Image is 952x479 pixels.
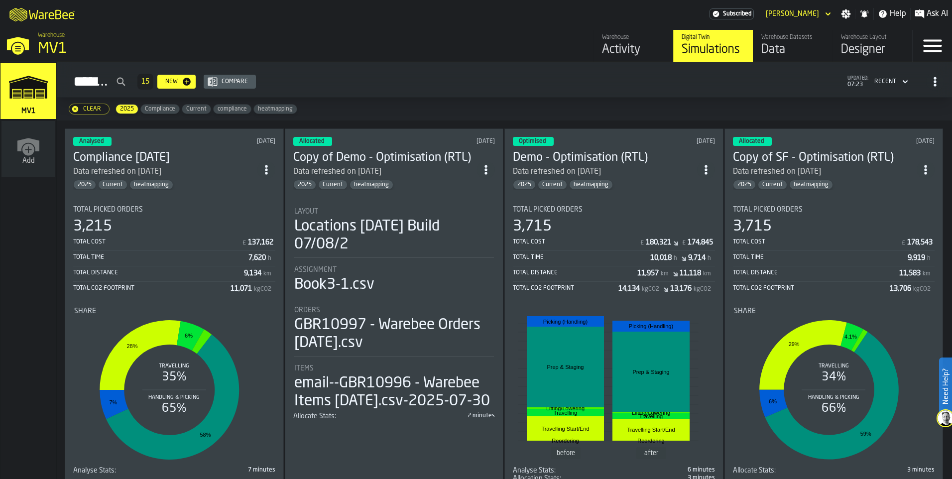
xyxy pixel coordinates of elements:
span: Ask AI [927,8,948,20]
div: Data refreshed on [DATE] [73,166,161,178]
span: Items [294,364,314,372]
a: link-to-/wh/new [1,121,55,179]
div: status-3 2 [513,137,554,146]
div: Title [294,364,494,372]
div: stat-Layout [294,208,494,258]
span: £ [242,239,246,246]
div: Total Distance [733,269,900,276]
text: after [644,450,659,457]
span: h [927,255,931,262]
div: Title [294,306,494,314]
text: before [557,450,575,457]
span: Total Picked Orders [733,206,803,214]
span: kgCO2 [694,286,711,293]
label: button-toggle-Help [874,8,910,20]
div: Stat Value [248,239,273,246]
div: Total Cost [73,239,240,245]
span: h [674,255,677,262]
div: Stat Value [688,239,713,246]
h3: Demo - Optimisation (RTL) [513,150,697,166]
label: Need Help? [940,359,951,414]
div: Copy of SF - Optimisation (RTL) [733,150,917,166]
div: 2 minutes [340,412,495,419]
span: Allocate Stats: [733,467,776,475]
span: heatmapping [790,181,833,188]
label: button-toggle-Ask AI [911,8,952,20]
span: MV1 [19,107,37,115]
span: 2025 [733,181,755,188]
span: 2025 [116,106,138,113]
div: Data refreshed on [DATE] [733,166,821,178]
div: Copy of Demo - Optimisation (RTL) [293,150,477,166]
span: h [708,255,711,262]
div: stat-Items [294,364,494,410]
span: compliance [214,106,251,113]
div: Title [733,467,776,475]
span: km [661,270,669,277]
div: Data refreshed on 11.08.2025 [73,166,257,178]
span: £ [682,239,686,246]
div: Total Distance [513,269,637,276]
span: h [268,255,271,262]
div: Stat Value [618,285,640,293]
span: Current [538,181,567,188]
div: Data refreshed on 30.07.2025 [733,166,917,178]
span: Subscribed [723,10,751,17]
div: Title [294,208,494,216]
div: Total CO2 Footprint [513,285,618,292]
div: Digital Twin [682,34,745,41]
span: £ [640,239,644,246]
div: stat-Total Picked Orders [73,206,275,297]
div: status-3 2 [733,137,772,146]
div: Updated: 07/08/2025, 01:57:58 Created: 07/08/2025, 01:38:31 [635,138,715,145]
span: Warehouse [38,32,65,39]
div: Activity [602,42,665,58]
h3: Compliance [DATE] [73,150,257,166]
span: Analysed [79,138,104,144]
div: Data refreshed on [DATE] [513,166,601,178]
label: button-toggle-Notifications [855,9,873,19]
span: 2025 [74,181,96,188]
div: DropdownMenuValue-Jules McBlain [766,10,819,18]
div: Stat Value [637,269,659,277]
div: Updated: 11/08/2025, 15:01:36 Created: 11/08/2025, 14:21:04 [194,138,275,145]
div: Compliance 11.08.2025 [73,150,257,166]
div: Title [73,206,275,214]
span: heatmapping [130,181,173,188]
span: Current [758,181,787,188]
span: Compliance [141,106,179,113]
span: heatmapping [350,181,393,188]
button: button-Compare [204,75,256,89]
div: Title [74,307,274,315]
section: card-SimulationDashboardCard-allocated [293,198,495,420]
label: button-toggle-Settings [837,9,855,19]
button: button-New [157,75,196,89]
div: stat-Analyse Stats: [513,467,715,475]
div: Warehouse [602,34,665,41]
span: Total Picked Orders [513,206,583,214]
div: 3,215 [73,218,112,236]
span: Layout [294,208,318,216]
div: stat-Total Picked Orders [733,206,935,297]
section: card-SimulationDashboardCard-allocated [733,198,935,475]
a: link-to-/wh/i/3ccf57d1-1e0c-4a81-a3bb-c2011c5f0d50/simulations [673,30,753,62]
button: button-Clear [69,104,110,115]
div: Title [294,266,494,274]
span: £ [902,239,905,246]
div: Stat Value [899,269,921,277]
div: Total CO2 Footprint [733,285,890,292]
a: link-to-/wh/i/3ccf57d1-1e0c-4a81-a3bb-c2011c5f0d50/settings/billing [710,8,754,19]
div: Title [733,206,935,214]
div: Title [73,467,116,475]
div: Stat Value [670,285,692,293]
span: Current [99,181,127,188]
div: Title [513,206,715,214]
div: Book3-1.csv [294,276,374,294]
div: Stat Value [248,254,266,262]
div: Total Time [733,254,908,261]
div: DropdownMenuValue-4 [870,76,910,88]
span: Current [182,106,211,113]
div: 7 minutes [120,467,275,474]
